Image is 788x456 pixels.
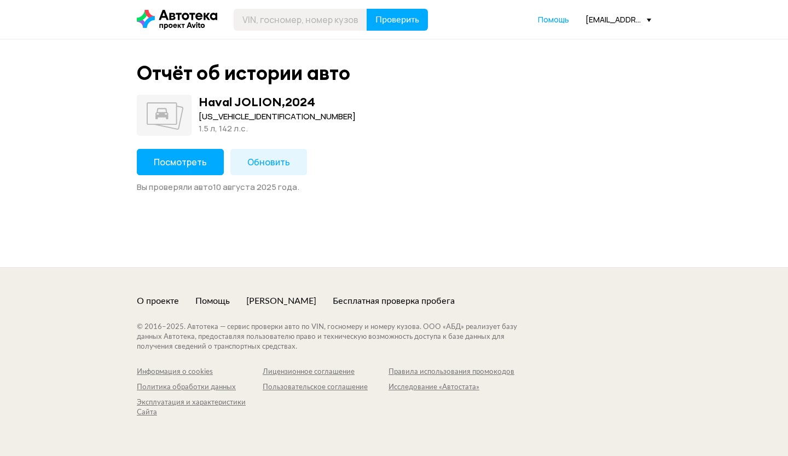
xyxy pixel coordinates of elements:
a: Помощь [195,295,230,307]
button: Обновить [230,149,307,175]
input: VIN, госномер, номер кузова [234,9,367,31]
div: © 2016– 2025 . Автотека — сервис проверки авто по VIN, госномеру и номеру кузова. ООО «АБД» реали... [137,322,539,352]
div: Haval JOLION , 2024 [199,95,315,109]
span: Проверить [375,15,419,24]
div: Вы проверяли авто 10 августа 2025 года . [137,182,651,193]
a: Исследование «Автостата» [389,383,514,392]
a: Информация о cookies [137,367,263,377]
a: [PERSON_NAME] [246,295,316,307]
button: Посмотреть [137,149,224,175]
a: Правила использования промокодов [389,367,514,377]
a: Бесплатная проверка пробега [333,295,455,307]
a: Помощь [538,14,569,25]
span: Посмотреть [154,156,207,168]
div: [EMAIL_ADDRESS][DOMAIN_NAME] [586,14,651,25]
a: О проекте [137,295,179,307]
a: Лицензионное соглашение [263,367,389,377]
div: Отчёт об истории авто [137,61,350,85]
a: Политика обработки данных [137,383,263,392]
button: Проверить [367,9,428,31]
a: Пользовательское соглашение [263,383,389,392]
a: Эксплуатация и характеристики Сайта [137,398,263,418]
div: [US_VEHICLE_IDENTIFICATION_NUMBER] [199,111,356,123]
div: 1.5 л, 142 л.c. [199,123,356,135]
span: Обновить [247,156,290,168]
